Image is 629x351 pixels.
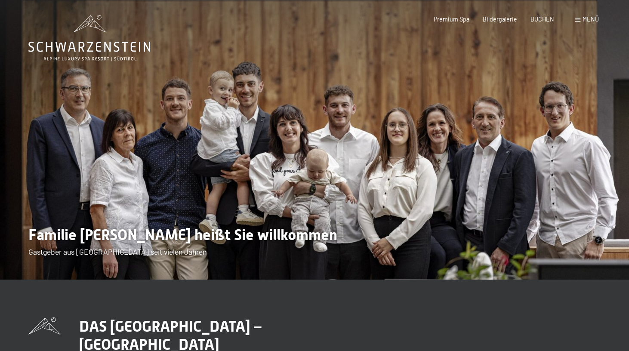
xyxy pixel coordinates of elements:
span: Gastgeber aus [GEOGRAPHIC_DATA] seit vielen Jahren [28,247,207,256]
a: Premium Spa [434,15,469,23]
span: Menü [583,15,599,23]
span: Familie [PERSON_NAME] heißt Sie willkommen [28,226,337,243]
a: BUCHEN [530,15,554,23]
a: Bildergalerie [483,15,517,23]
